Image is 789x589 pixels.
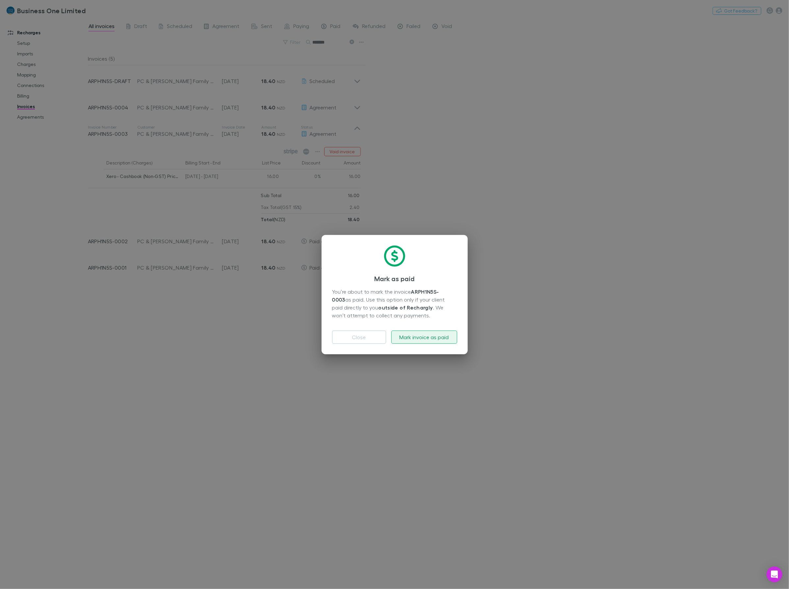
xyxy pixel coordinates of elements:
h3: Mark as paid [332,275,457,282]
strong: outside of Rechargly [379,304,433,311]
button: Close [332,331,386,344]
div: You’re about to mark the invoice as paid. Use this option only if your client paid directly to yo... [332,288,457,320]
strong: ARPH1N5S-0003 [332,288,439,303]
button: Mark invoice as paid [391,331,457,344]
div: Open Intercom Messenger [767,567,782,582]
